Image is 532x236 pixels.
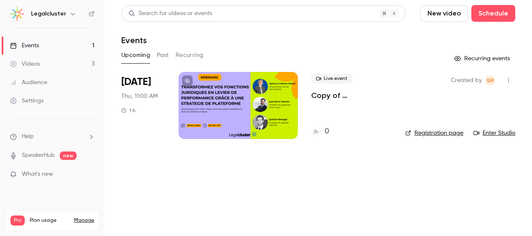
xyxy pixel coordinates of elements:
span: Pro [10,215,25,226]
span: QR [486,75,494,85]
a: SpeakerHub [22,151,55,160]
span: What's new [22,170,53,179]
div: Events [10,41,39,50]
button: Schedule [471,5,515,22]
button: New video [420,5,468,22]
span: new [60,151,77,160]
h1: Events [121,35,147,45]
span: Live event [311,74,353,84]
span: Thu, 11:00 AM [121,92,158,100]
a: Manage [74,217,94,224]
span: Plan usage [30,217,69,224]
h6: Legalcluster [31,10,66,18]
img: Legalcluster [10,7,24,21]
div: Videos [10,60,40,68]
div: Audience [10,78,47,87]
h4: 0 [325,126,329,137]
div: Sep 11 Thu, 11:00 AM (Europe/Luxembourg) [121,72,165,139]
span: [DATE] [121,75,151,89]
li: help-dropdown-opener [10,132,95,141]
div: Settings [10,97,43,105]
a: Copy of TRANSFORMEZ VOS FONCTIONS JURIDIQUES EN LEVIER DE PERFORMANCE GRÂCE À UNE STRATEGIE DE PL... [311,90,392,100]
button: Upcoming [121,49,150,62]
button: Recurring [176,49,204,62]
span: Help [22,132,34,141]
a: Registration page [405,129,463,137]
span: Quentin Ramaget [485,75,495,85]
div: 1 h [121,107,136,114]
a: 0 [311,126,329,137]
button: Past [157,49,169,62]
span: Created by [451,75,482,85]
a: Enter Studio [473,129,515,137]
button: Recurring events [450,52,515,65]
div: Search for videos or events [128,9,212,18]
